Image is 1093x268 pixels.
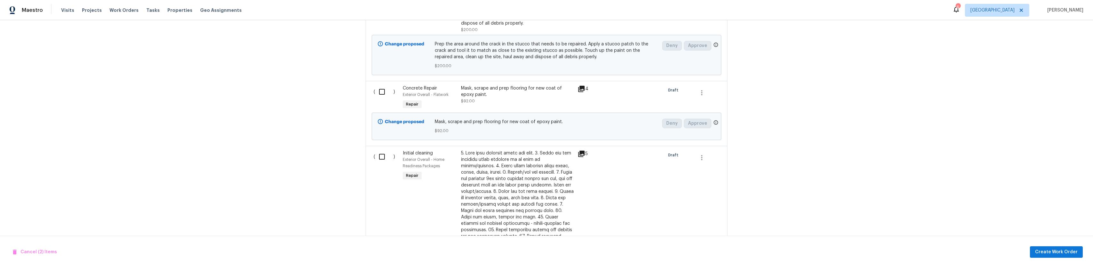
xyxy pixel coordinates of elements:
[662,41,682,51] button: Deny
[403,151,433,155] span: Initial cleaning
[970,7,1015,13] span: [GEOGRAPHIC_DATA]
[461,85,574,98] div: Mask, scrape and prep flooring for new coat of epoxy paint.
[1030,246,1083,258] button: Create Work Order
[403,93,449,97] span: Exterior Overall - Flatwork
[435,128,659,134] span: $92.00
[461,28,478,32] span: $200.00
[461,99,475,103] span: $92.00
[1045,7,1083,13] span: [PERSON_NAME]
[61,7,74,13] span: Visits
[956,4,960,10] div: 6
[684,119,711,128] button: Approve
[82,7,102,13] span: Projects
[435,41,659,60] span: Prep the area around the crack in the stucco that needs to be repaired. Apply a stucoo patch to t...
[684,41,711,51] button: Approve
[1035,248,1078,256] span: Create Work Order
[10,246,60,258] button: Cancel (2) Items
[668,87,681,93] span: Draft
[372,83,401,113] div: ( )
[713,42,718,49] span: Only a market manager or an area construction manager can approve
[22,7,43,13] span: Maestro
[200,7,242,13] span: Geo Assignments
[403,101,421,107] span: Repair
[13,248,57,256] span: Cancel (2) Items
[435,119,659,125] span: Mask, scrape and prep flooring for new coat of epoxy paint.
[578,150,603,158] div: 5
[578,85,603,93] div: 4
[403,158,444,168] span: Exterior Overall - Home Readiness Packages
[385,120,424,124] b: Change proposed
[713,120,718,127] span: Only a market manager or an area construction manager can approve
[435,63,659,69] span: $200.00
[662,119,682,128] button: Deny
[403,86,437,91] span: Concrete Repair
[403,172,421,179] span: Repair
[385,42,424,46] b: Change proposed
[668,152,681,158] span: Draft
[109,7,139,13] span: Work Orders
[167,7,192,13] span: Properties
[146,8,160,12] span: Tasks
